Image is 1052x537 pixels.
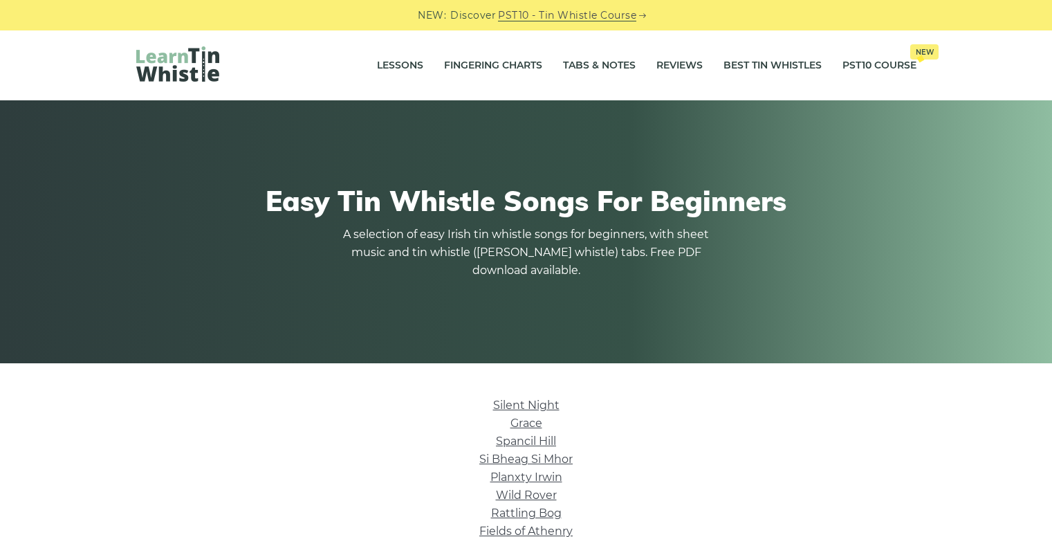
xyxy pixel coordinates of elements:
[496,435,556,448] a: Spancil Hill
[479,453,573,466] a: Si­ Bheag Si­ Mhor
[490,471,562,484] a: Planxty Irwin
[563,48,636,83] a: Tabs & Notes
[910,44,939,60] span: New
[493,399,560,412] a: Silent Night
[496,489,557,502] a: Wild Rover
[510,417,542,430] a: Grace
[491,507,562,520] a: Rattling Bog
[340,226,713,280] p: A selection of easy Irish tin whistle songs for beginners, with sheet music and tin whistle ([PER...
[377,48,423,83] a: Lessons
[842,48,916,83] a: PST10 CourseNew
[723,48,822,83] a: Best Tin Whistles
[444,48,542,83] a: Fingering Charts
[136,184,916,217] h1: Easy Tin Whistle Songs For Beginners
[656,48,703,83] a: Reviews
[136,46,219,82] img: LearnTinWhistle.com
